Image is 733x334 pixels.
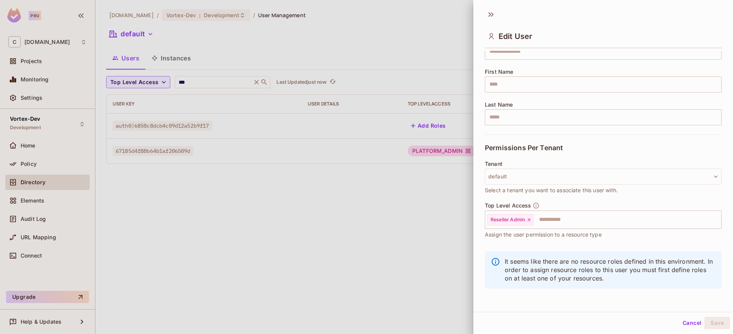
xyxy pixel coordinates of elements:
button: Save [704,317,730,329]
span: Select a tenant you want to associate this user with. [485,186,618,195]
span: Reseller Admin [491,217,525,223]
div: Reseller Admin [487,214,534,225]
span: Permissions Per Tenant [485,144,563,152]
span: Last Name [485,102,513,108]
span: Edit User [499,32,532,41]
button: Open [717,219,719,220]
span: Top Level Access [485,203,531,209]
button: default [485,169,722,185]
span: First Name [485,69,513,75]
p: It seems like there are no resource roles defined in this environment. In order to assign resourc... [505,257,715,282]
button: Cancel [680,317,704,329]
span: Assign the user permission to a resource type [485,230,602,239]
span: Tenant [485,161,502,167]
